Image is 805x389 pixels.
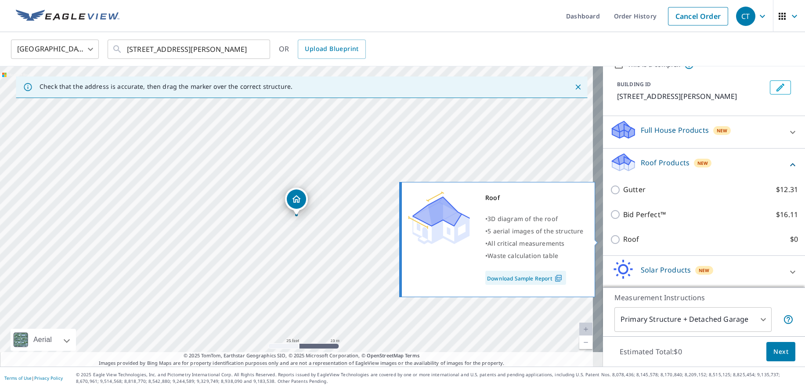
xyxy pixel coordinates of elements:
div: • [485,225,584,237]
span: © 2025 TomTom, Earthstar Geographics SIO, © 2025 Microsoft Corporation, © [184,352,419,360]
button: Next [766,342,795,362]
span: New [717,127,728,134]
span: 3D diagram of the roof [487,214,558,223]
p: Bid Perfect™ [623,209,666,220]
a: Upload Blueprint [298,40,365,59]
span: 5 aerial images of the structure [487,227,583,235]
a: Download Sample Report [485,271,566,285]
span: Upload Blueprint [305,44,358,55]
a: Terms of Use [4,375,32,381]
div: Roof [485,192,584,204]
p: © 2025 Eagle View Technologies, Inc. and Pictometry International Corp. All Rights Reserved. Repo... [76,371,801,385]
p: Estimated Total: $0 [613,342,689,361]
span: Waste calculation table [487,251,558,260]
p: Measurement Instructions [614,292,794,303]
a: Current Level 20, Zoom In Disabled [579,323,592,336]
p: $0 [790,234,798,245]
a: OpenStreetMap [367,352,404,359]
div: • [485,250,584,262]
p: Roof [623,234,639,245]
div: Aerial [31,329,54,351]
button: Edit building 1 [770,80,791,95]
div: • [485,237,584,250]
p: Gutter [623,184,646,195]
a: Current Level 20, Zoom Out [579,336,592,349]
button: Close [572,81,584,93]
p: Full House Products [641,125,709,135]
div: Primary Structure + Detached Garage [614,307,772,332]
div: CT [736,7,755,26]
input: Search by address or latitude-longitude [127,37,252,62]
p: Check that the address is accurate, then drag the marker over the correct structure. [40,83,292,91]
span: Next [773,346,788,357]
span: Your report will include the primary structure and a detached garage if one exists. [783,314,794,325]
img: EV Logo [16,10,119,23]
a: Cancel Order [668,7,728,25]
p: $16.11 [776,209,798,220]
p: BUILDING ID [617,80,651,88]
p: Roof Products [641,157,689,168]
div: Solar ProductsNew [610,259,798,284]
span: New [699,267,710,274]
p: [STREET_ADDRESS][PERSON_NAME] [617,91,766,102]
div: OR [279,40,366,59]
a: Privacy Policy [34,375,63,381]
div: Roof ProductsNew [610,152,798,177]
div: • [485,213,584,225]
p: Solar Products [641,265,691,275]
img: Premium [408,192,470,244]
p: | [4,375,63,381]
div: Dropped pin, building 1, Residential property, 740 Jennifer Ct Lake Forest, IL 60045 [285,188,308,215]
img: Pdf Icon [552,274,564,282]
div: Aerial [11,329,76,351]
p: $12.31 [776,184,798,195]
a: Terms [405,352,419,359]
span: New [697,160,708,167]
div: Full House ProductsNew [610,120,798,145]
span: All critical measurements [487,239,564,247]
div: [GEOGRAPHIC_DATA] [11,37,99,62]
